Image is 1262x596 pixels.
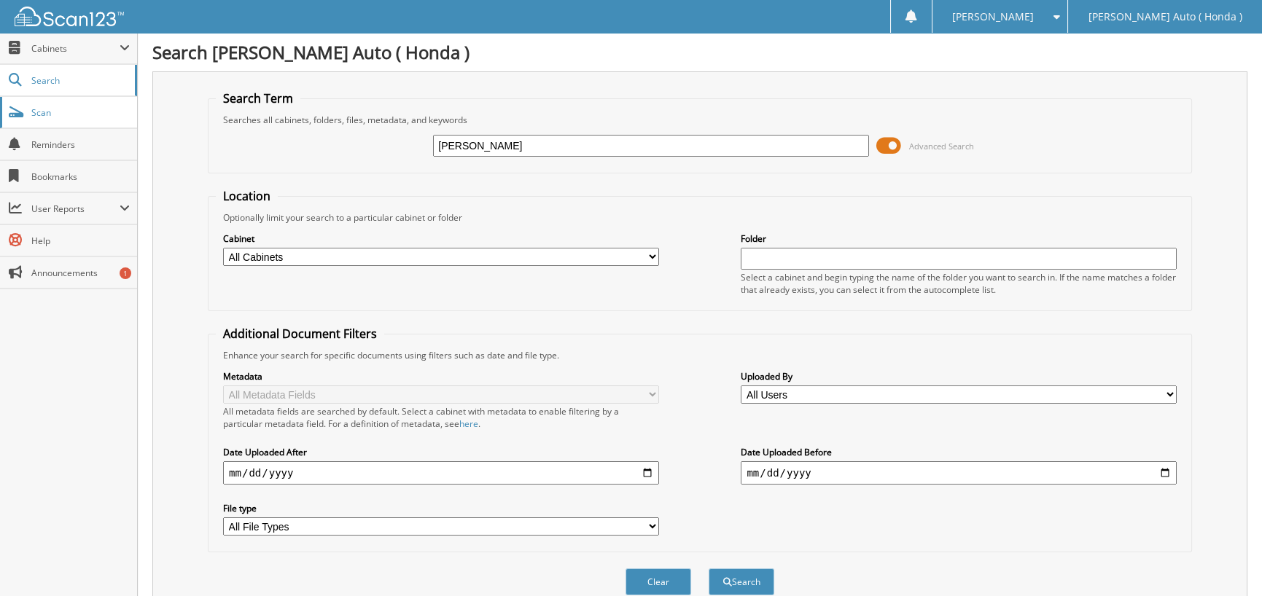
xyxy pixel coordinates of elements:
[31,235,130,247] span: Help
[1088,12,1242,21] span: [PERSON_NAME] Auto ( Honda )
[31,138,130,151] span: Reminders
[216,211,1184,224] div: Optionally limit your search to a particular cabinet or folder
[152,40,1247,64] h1: Search [PERSON_NAME] Auto ( Honda )
[31,203,120,215] span: User Reports
[741,446,1177,458] label: Date Uploaded Before
[31,267,130,279] span: Announcements
[709,568,774,595] button: Search
[15,7,124,26] img: scan123-logo-white.svg
[952,12,1034,21] span: [PERSON_NAME]
[741,370,1177,383] label: Uploaded By
[909,141,974,152] span: Advanced Search
[223,232,659,245] label: Cabinet
[459,417,478,430] a: here
[741,461,1177,485] input: end
[223,405,659,430] div: All metadata fields are searched by default. Select a cabinet with metadata to enable filtering b...
[223,370,659,383] label: Metadata
[31,170,130,183] span: Bookmarks
[120,267,131,279] div: 1
[216,188,278,204] legend: Location
[216,90,300,106] legend: Search Term
[216,114,1184,126] div: Searches all cabinets, folders, files, metadata, and keywords
[741,232,1177,245] label: Folder
[223,446,659,458] label: Date Uploaded After
[31,106,130,119] span: Scan
[31,74,128,87] span: Search
[741,271,1177,296] div: Select a cabinet and begin typing the name of the folder you want to search in. If the name match...
[223,502,659,514] label: File type
[216,326,384,342] legend: Additional Document Filters
[626,568,691,595] button: Clear
[223,461,659,485] input: start
[31,42,120,55] span: Cabinets
[216,349,1184,361] div: Enhance your search for specific documents using filters such as date and file type.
